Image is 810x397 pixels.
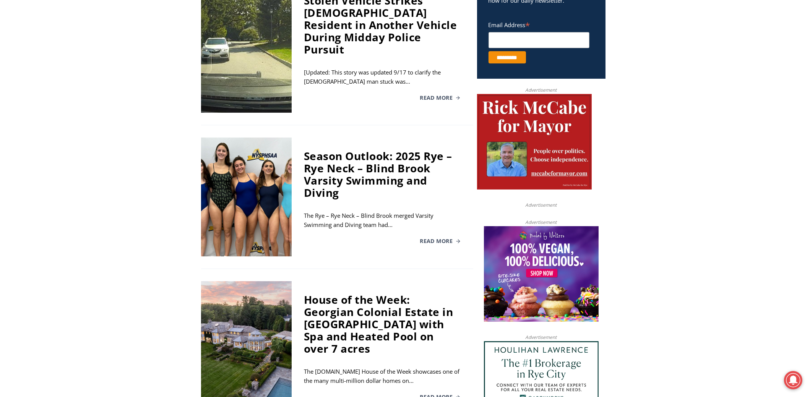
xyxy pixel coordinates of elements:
div: The Rye – Rye Neck – Blind Brook merged Varsity Swimming and Diving team had... [304,211,461,229]
label: Email Address [489,17,590,31]
span: Advertisement [518,86,565,94]
img: McCabe for Mayor [477,94,592,190]
span: Advertisement [518,219,565,226]
div: [Updated: This story was updated 9/17 to clarify the [DEMOGRAPHIC_DATA] man stuck was... [304,68,461,86]
div: Season Outlook: 2025 Rye – Rye Neck – Blind Brook Varsity Swimming and Diving [304,150,461,199]
a: Read More [420,238,461,244]
div: The [DOMAIN_NAME] House of the Week showcases one of the many multi-million dollar homes on... [304,367,461,385]
span: Read More [420,238,453,244]
div: House of the Week: Georgian Colonial Estate in [GEOGRAPHIC_DATA] with Spa and Heated Pool on over... [304,293,461,355]
span: Read More [420,95,453,100]
img: Baked by Melissa [484,226,599,322]
a: Read More [420,95,461,100]
span: Advertisement [518,334,565,341]
span: Advertisement [518,201,565,209]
